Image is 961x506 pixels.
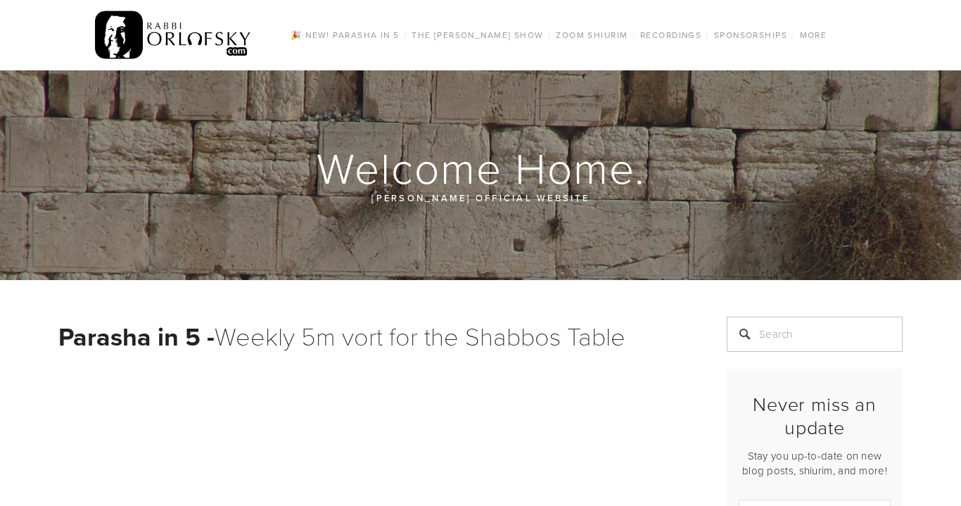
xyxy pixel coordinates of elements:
h1: Welcome Home. [58,145,904,190]
a: Sponsorships [710,26,791,44]
a: The [PERSON_NAME] Show [407,26,548,44]
strong: Parasha in 5 - [58,318,215,355]
a: Recordings [636,26,706,44]
img: RabbiOrlofsky.com [95,8,252,63]
span: / [791,29,795,41]
span: / [632,29,636,41]
a: More [796,26,832,44]
span: / [548,29,552,41]
span: / [404,29,407,41]
p: Stay you up-to-date on new blog posts, shiurim, and more! [739,448,891,478]
h1: Weekly 5m vort for the Shabbos Table [58,317,692,355]
input: Search [727,317,903,352]
a: 🎉 NEW! Parasha in 5 [286,26,403,44]
h2: Never miss an update [739,393,891,438]
span: / [706,29,709,41]
p: [PERSON_NAME] official website [143,190,818,205]
a: Zoom Shiurim [552,26,632,44]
